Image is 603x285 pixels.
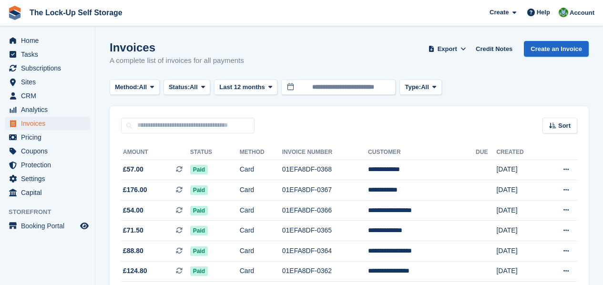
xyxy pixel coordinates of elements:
[282,145,368,160] th: Invoice Number
[5,89,90,102] a: menu
[5,117,90,130] a: menu
[282,261,368,282] td: 01EFA8DF-0362
[21,172,78,185] span: Settings
[169,82,190,92] span: Status:
[110,41,244,54] h1: Invoices
[21,61,78,75] span: Subscriptions
[282,200,368,221] td: 01EFA8DF-0366
[79,220,90,232] a: Preview store
[570,8,594,18] span: Account
[240,221,282,241] td: Card
[123,164,143,174] span: £57.00
[476,145,496,160] th: Due
[282,180,368,201] td: 01EFA8DF-0367
[496,180,543,201] td: [DATE]
[558,121,571,131] span: Sort
[123,205,143,215] span: £54.00
[121,145,190,160] th: Amount
[21,186,78,199] span: Capital
[21,219,78,233] span: Booking Portal
[496,261,543,282] td: [DATE]
[5,61,90,75] a: menu
[5,103,90,116] a: menu
[115,82,139,92] span: Method:
[21,144,78,158] span: Coupons
[190,246,208,256] span: Paid
[110,80,160,95] button: Method: All
[496,221,543,241] td: [DATE]
[368,145,476,160] th: Customer
[219,82,265,92] span: Last 12 months
[9,207,95,217] span: Storefront
[490,8,509,17] span: Create
[5,34,90,47] a: menu
[240,261,282,282] td: Card
[472,41,516,57] a: Credit Notes
[5,158,90,172] a: menu
[190,206,208,215] span: Paid
[21,75,78,89] span: Sites
[240,145,282,160] th: Method
[559,8,568,17] img: Andrew Beer
[214,80,277,95] button: Last 12 months
[110,55,244,66] p: A complete list of invoices for all payments
[282,160,368,180] td: 01EFA8DF-0368
[496,200,543,221] td: [DATE]
[190,145,240,160] th: Status
[405,82,421,92] span: Type:
[5,131,90,144] a: menu
[21,89,78,102] span: CRM
[496,145,543,160] th: Created
[421,82,429,92] span: All
[5,75,90,89] a: menu
[26,5,126,20] a: The Lock-Up Self Storage
[5,186,90,199] a: menu
[426,41,468,57] button: Export
[240,160,282,180] td: Card
[399,80,441,95] button: Type: All
[123,266,147,276] span: £124.80
[139,82,147,92] span: All
[21,117,78,130] span: Invoices
[496,160,543,180] td: [DATE]
[21,158,78,172] span: Protection
[240,180,282,201] td: Card
[123,246,143,256] span: £88.80
[5,144,90,158] a: menu
[282,241,368,262] td: 01EFA8DF-0364
[282,221,368,241] td: 01EFA8DF-0365
[190,226,208,235] span: Paid
[438,44,457,54] span: Export
[5,219,90,233] a: menu
[524,41,589,57] a: Create an Invoice
[164,80,210,95] button: Status: All
[123,225,143,235] span: £71.50
[21,103,78,116] span: Analytics
[8,6,22,20] img: stora-icon-8386f47178a22dfd0bd8f6a31ec36ba5ce8667c1dd55bd0f319d3a0aa187defe.svg
[21,48,78,61] span: Tasks
[190,266,208,276] span: Paid
[21,34,78,47] span: Home
[21,131,78,144] span: Pricing
[240,241,282,262] td: Card
[5,48,90,61] a: menu
[496,241,543,262] td: [DATE]
[240,200,282,221] td: Card
[537,8,550,17] span: Help
[5,172,90,185] a: menu
[190,82,198,92] span: All
[123,185,147,195] span: £176.00
[190,185,208,195] span: Paid
[190,165,208,174] span: Paid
